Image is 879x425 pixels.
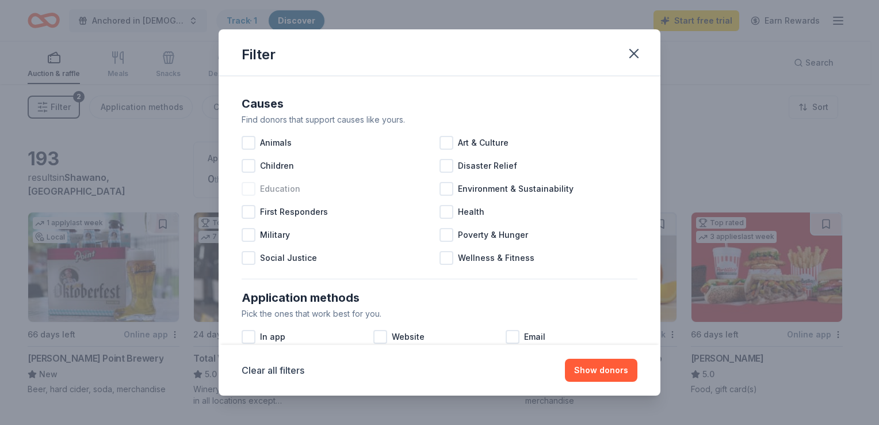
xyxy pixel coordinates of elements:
span: Poverty & Hunger [458,228,528,242]
span: First Responders [260,205,328,219]
span: Animals [260,136,292,150]
span: Social Justice [260,251,317,265]
span: Website [392,330,425,344]
span: Wellness & Fitness [458,251,534,265]
span: Email [524,330,545,344]
div: Pick the ones that work best for you. [242,307,637,321]
button: Clear all filters [242,363,304,377]
button: Show donors [565,359,637,382]
span: Education [260,182,300,196]
div: Application methods [242,289,637,307]
span: Health [458,205,484,219]
span: Military [260,228,290,242]
span: Children [260,159,294,173]
span: Environment & Sustainability [458,182,574,196]
span: In app [260,330,285,344]
div: Causes [242,94,637,113]
div: Find donors that support causes like yours. [242,113,637,127]
div: Filter [242,45,276,64]
span: Art & Culture [458,136,509,150]
span: Disaster Relief [458,159,517,173]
